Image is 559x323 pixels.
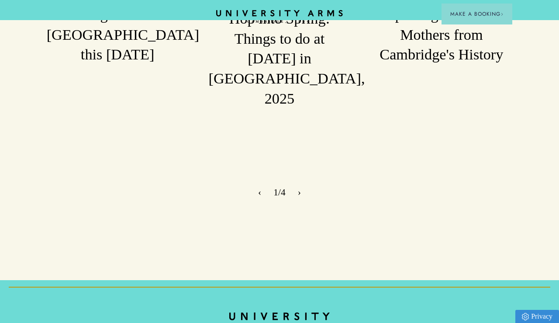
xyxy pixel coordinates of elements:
[522,313,529,320] img: Privacy
[209,9,351,108] a: Hop into Spring: Things to do at [DATE] in [GEOGRAPHIC_DATA], 2025
[500,13,504,16] img: Arrow icon
[47,5,189,65] a: Things to do in [GEOGRAPHIC_DATA] this [DATE]
[370,5,512,65] a: Exploring Influential Mothers from Cambridge's History
[515,310,559,323] a: Privacy
[442,3,512,24] button: Make a BookingArrow icon
[450,10,504,18] span: Make a Booking
[273,185,285,200] p: 1/4
[256,186,263,199] button: ‹
[216,10,343,24] a: Home
[296,186,303,199] button: ›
